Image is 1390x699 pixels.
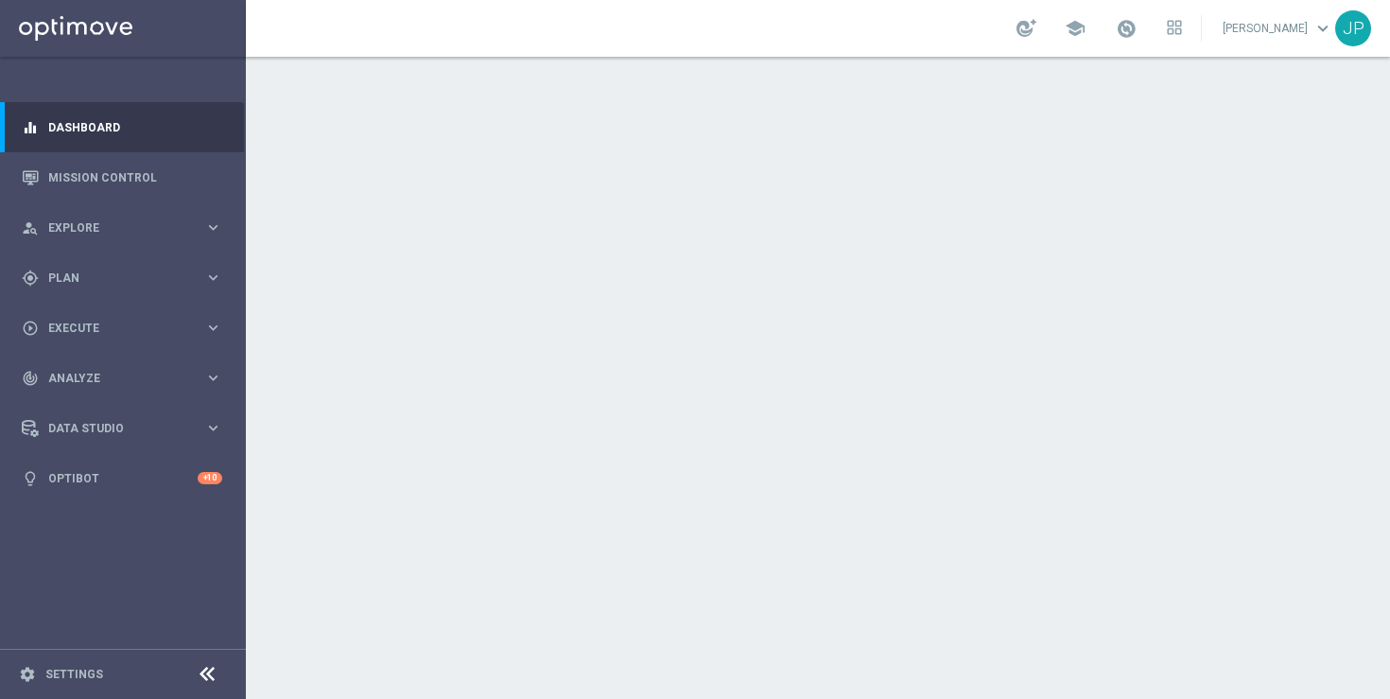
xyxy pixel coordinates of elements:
[204,269,222,287] i: keyboard_arrow_right
[19,666,36,683] i: settings
[22,219,39,236] i: person_search
[22,270,204,287] div: Plan
[48,373,204,384] span: Analyze
[22,453,222,503] div: Optibot
[22,320,204,337] div: Execute
[1312,18,1333,39] span: keyboard_arrow_down
[204,218,222,236] i: keyboard_arrow_right
[21,120,223,135] button: equalizer Dashboard
[22,370,204,387] div: Analyze
[1065,18,1086,39] span: school
[22,370,39,387] i: track_changes
[22,219,204,236] div: Explore
[48,222,204,234] span: Explore
[21,220,223,236] button: person_search Explore keyboard_arrow_right
[21,371,223,386] button: track_changes Analyze keyboard_arrow_right
[48,453,198,503] a: Optibot
[22,119,39,136] i: equalizer
[48,152,222,202] a: Mission Control
[1335,10,1371,46] div: JP
[21,271,223,286] button: gps_fixed Plan keyboard_arrow_right
[21,421,223,436] button: Data Studio keyboard_arrow_right
[21,321,223,336] button: play_circle_outline Execute keyboard_arrow_right
[22,102,222,152] div: Dashboard
[204,419,222,437] i: keyboard_arrow_right
[198,472,222,484] div: +10
[21,170,223,185] button: Mission Control
[22,470,39,487] i: lightbulb
[45,669,103,680] a: Settings
[22,320,39,337] i: play_circle_outline
[48,272,204,284] span: Plan
[48,423,204,434] span: Data Studio
[22,270,39,287] i: gps_fixed
[48,102,222,152] a: Dashboard
[22,420,204,437] div: Data Studio
[48,323,204,334] span: Execute
[204,369,222,387] i: keyboard_arrow_right
[22,152,222,202] div: Mission Control
[1221,14,1335,43] a: [PERSON_NAME]keyboard_arrow_down
[21,471,223,486] button: lightbulb Optibot +10
[204,319,222,337] i: keyboard_arrow_right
